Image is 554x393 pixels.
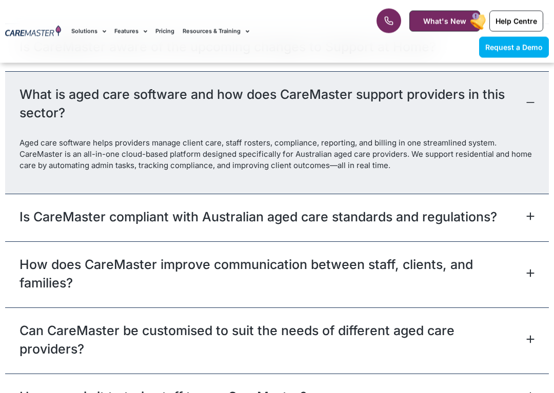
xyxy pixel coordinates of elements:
div: How does CareMaster improve communication between staff, clients, and families? [5,242,549,308]
span: Help Centre [496,17,537,26]
div: What is aged care software and how does CareMaster support providers in this sector? [5,72,549,138]
img: CareMaster Logo [5,26,61,38]
a: How does CareMaster improve communication between staff, clients, and families? [19,256,522,293]
div: Can CareMaster be customised to suit the needs of different aged care providers? [5,308,549,374]
nav: Menu [71,14,353,49]
a: What's New [409,11,480,32]
a: Request a Demo [479,37,549,58]
div: What is aged care software and how does CareMaster support providers in this sector? [5,138,549,194]
p: Aged care software helps providers manage client care, staff rosters, compliance, reporting, and ... [19,138,535,172]
a: Is CareMaster compliant with Australian aged care standards and regulations? [19,208,497,226]
div: Is CareMaster compliant with Australian aged care standards and regulations? [5,194,549,242]
a: What is aged care software and how does CareMaster support providers in this sector? [19,86,523,122]
a: Resources & Training [183,14,249,49]
a: Pricing [155,14,174,49]
a: Help Centre [489,11,543,32]
a: Solutions [71,14,106,49]
span: What's New [423,17,466,26]
span: Request a Demo [485,43,543,52]
a: Features [114,14,147,49]
a: Can CareMaster be customised to suit the needs of different aged care providers? [19,322,522,359]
